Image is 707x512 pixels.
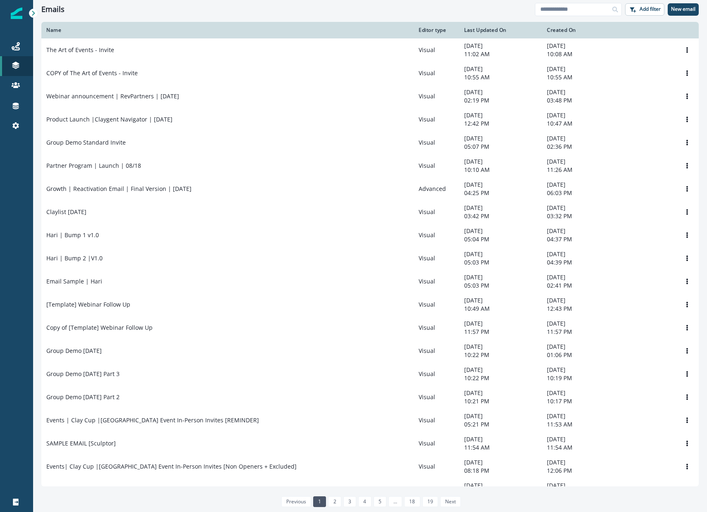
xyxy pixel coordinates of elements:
[313,496,326,507] a: Page 1 is your current page
[46,231,99,239] p: Hari | Bump 1 v1.0
[681,483,694,496] button: Options
[547,351,620,359] p: 01:06 PM
[547,443,620,452] p: 11:54 AM
[279,496,461,507] ul: Pagination
[464,351,537,359] p: 10:22 PM
[464,305,537,313] p: 10:49 AM
[547,435,620,443] p: [DATE]
[464,343,537,351] p: [DATE]
[681,252,694,264] button: Options
[414,386,459,409] td: Visual
[46,300,130,309] p: [Template] Webinar Follow Up
[681,368,694,380] button: Options
[414,85,459,108] td: Visual
[547,73,620,81] p: 10:55 AM
[414,177,459,200] td: Advanced
[46,185,192,193] p: Growth | Reactivation Email | Final Version | [DATE]
[464,435,537,443] p: [DATE]
[547,389,620,397] p: [DATE]
[46,138,126,147] p: Group Demo Standard Invite
[681,391,694,403] button: Options
[419,27,454,33] div: Editor type
[41,247,699,270] a: Hari | Bump 2 |V1.0Visual[DATE]05:03 PM[DATE]04:39 PMOptions
[464,467,537,475] p: 08:18 PM
[464,273,537,281] p: [DATE]
[681,160,694,172] button: Options
[41,154,699,177] a: Partner Program | Launch | 08/18Visual[DATE]10:10 AM[DATE]11:26 AMOptions
[681,460,694,473] button: Options
[414,409,459,432] td: Visual
[414,154,459,177] td: Visual
[414,362,459,386] td: Visual
[414,200,459,224] td: Visual
[343,496,356,507] a: Page 3
[547,258,620,267] p: 04:39 PM
[46,46,114,54] p: The Art of Events - Invite
[46,277,102,286] p: Email Sample | Hari
[464,204,537,212] p: [DATE]
[464,328,537,336] p: 11:57 PM
[46,486,244,494] p: UX Research | [PERSON_NAME] | [DATE] | Active Non Converts Batch 2
[414,62,459,85] td: Visual
[547,27,620,33] div: Created On
[681,275,694,288] button: Options
[464,420,537,429] p: 05:21 PM
[547,65,620,73] p: [DATE]
[547,374,620,382] p: 10:19 PM
[464,374,537,382] p: 10:22 PM
[547,212,620,220] p: 03:32 PM
[358,496,371,507] a: Page 4
[46,462,297,471] p: Events| Clay Cup |[GEOGRAPHIC_DATA] Event In-Person Invites [Non Openers + Excluded]
[41,293,699,316] a: [Template] Webinar Follow UpVisual[DATE]10:49 AM[DATE]12:43 PMOptions
[414,432,459,455] td: Visual
[464,119,537,128] p: 12:42 PM
[46,27,409,33] div: Name
[547,250,620,258] p: [DATE]
[547,143,620,151] p: 02:36 PM
[547,412,620,420] p: [DATE]
[464,389,537,397] p: [DATE]
[464,88,537,96] p: [DATE]
[547,166,620,174] p: 11:26 AM
[681,345,694,357] button: Options
[464,412,537,420] p: [DATE]
[414,38,459,62] td: Visual
[547,88,620,96] p: [DATE]
[414,455,459,478] td: Visual
[464,143,537,151] p: 05:07 PM
[681,90,694,102] button: Options
[41,200,699,224] a: Claylist [DATE]Visual[DATE]03:42 PM[DATE]03:32 PMOptions
[681,229,694,241] button: Options
[464,443,537,452] p: 11:54 AM
[547,235,620,243] p: 04:37 PM
[464,111,537,119] p: [DATE]
[681,414,694,426] button: Options
[422,496,438,507] a: Page 19
[464,481,537,490] p: [DATE]
[46,208,86,216] p: Claylist [DATE]
[547,467,620,475] p: 12:06 PM
[414,316,459,339] td: Visual
[547,328,620,336] p: 11:57 PM
[41,339,699,362] a: Group Demo [DATE]Visual[DATE]10:22 PM[DATE]01:06 PMOptions
[547,111,620,119] p: [DATE]
[414,131,459,154] td: Visual
[46,254,103,262] p: Hari | Bump 2 |V1.0
[681,183,694,195] button: Options
[41,38,699,62] a: The Art of Events - InviteVisual[DATE]11:02 AM[DATE]10:08 AMOptions
[46,92,179,100] p: Webinar announcement | RevPartners | [DATE]
[41,362,699,386] a: Group Demo [DATE] Part 3Visual[DATE]10:22 PM[DATE]10:19 PMOptions
[547,273,620,281] p: [DATE]
[668,3,699,16] button: New email
[464,166,537,174] p: 10:10 AM
[46,69,138,77] p: COPY of The Art of Events - Invite
[464,258,537,267] p: 05:03 PM
[547,134,620,143] p: [DATE]
[464,181,537,189] p: [DATE]
[414,293,459,316] td: Visual
[41,386,699,409] a: Group Demo [DATE] Part 2Visual[DATE]10:21 PM[DATE]10:17 PMOptions
[464,397,537,405] p: 10:21 PM
[414,108,459,131] td: Visual
[547,420,620,429] p: 11:53 AM
[414,224,459,247] td: Visual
